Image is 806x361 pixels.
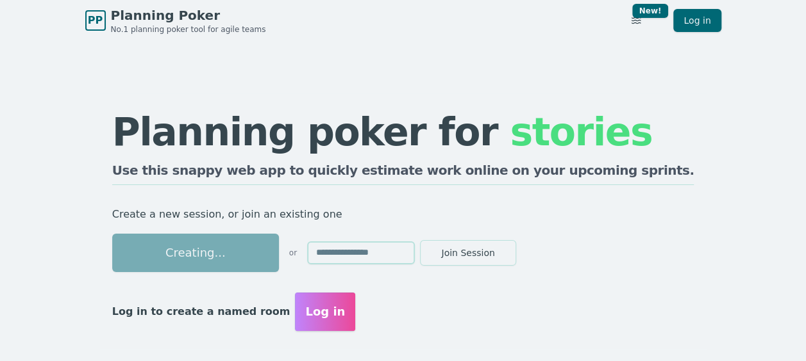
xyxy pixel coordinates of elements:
p: Log in to create a named room [112,303,290,321]
span: No.1 planning poker tool for agile teams [111,24,266,35]
span: PP [88,13,103,28]
span: Planning Poker [111,6,266,24]
a: Log in [673,9,721,32]
button: New! [625,9,648,32]
div: New! [632,4,669,18]
span: or [289,248,297,258]
h1: Planning poker for [112,113,694,151]
span: Log in [305,303,345,321]
p: Create a new session, or join an existing one [112,205,694,223]
button: Log in [295,293,355,331]
h2: Use this snappy web app to quickly estimate work online on your upcoming sprints. [112,161,694,185]
a: PPPlanning PokerNo.1 planning poker tool for agile teams [85,6,266,35]
button: Join Session [420,240,516,266]
span: stories [510,109,652,154]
